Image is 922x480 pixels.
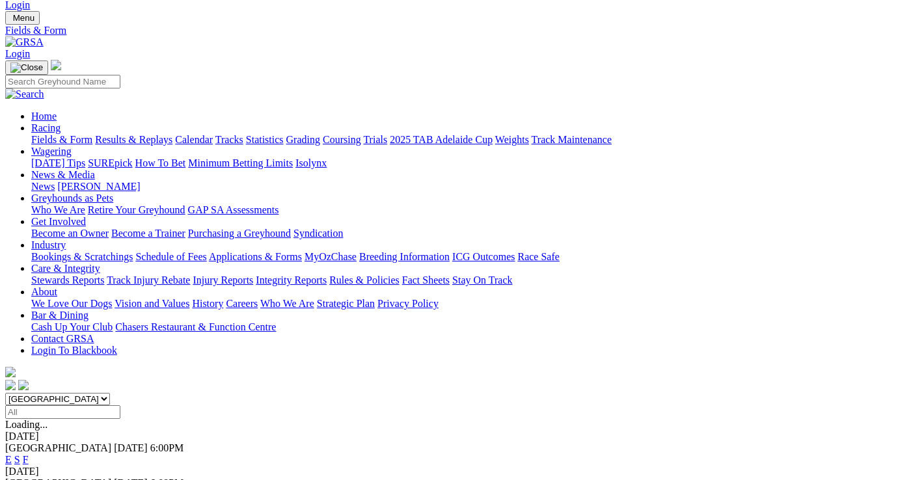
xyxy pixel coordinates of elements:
[295,157,327,168] a: Isolynx
[377,298,439,309] a: Privacy Policy
[5,367,16,377] img: logo-grsa-white.png
[31,263,100,274] a: Care & Integrity
[31,204,917,216] div: Greyhounds as Pets
[317,298,375,309] a: Strategic Plan
[532,134,612,145] a: Track Maintenance
[5,11,40,25] button: Toggle navigation
[111,228,185,239] a: Become a Trainer
[14,454,20,465] a: S
[5,431,917,442] div: [DATE]
[31,251,133,262] a: Bookings & Scratchings
[246,134,284,145] a: Statistics
[256,274,327,286] a: Integrity Reports
[31,146,72,157] a: Wagering
[31,274,917,286] div: Care & Integrity
[402,274,450,286] a: Fact Sheets
[88,204,185,215] a: Retire Your Greyhound
[57,181,140,192] a: [PERSON_NAME]
[359,251,450,262] a: Breeding Information
[363,134,387,145] a: Trials
[5,454,12,465] a: E
[31,333,94,344] a: Contact GRSA
[5,419,47,430] span: Loading...
[31,228,917,239] div: Get Involved
[31,310,88,321] a: Bar & Dining
[329,274,400,286] a: Rules & Policies
[31,193,113,204] a: Greyhounds as Pets
[18,380,29,390] img: twitter.svg
[31,157,917,169] div: Wagering
[31,204,85,215] a: Who We Are
[193,274,253,286] a: Injury Reports
[31,122,61,133] a: Racing
[5,442,111,453] span: [GEOGRAPHIC_DATA]
[452,251,515,262] a: ICG Outcomes
[5,405,120,419] input: Select date
[305,251,357,262] a: MyOzChase
[31,274,104,286] a: Stewards Reports
[31,228,109,239] a: Become an Owner
[31,321,917,333] div: Bar & Dining
[150,442,184,453] span: 6:00PM
[31,239,66,250] a: Industry
[5,60,48,75] button: Toggle navigation
[175,134,213,145] a: Calendar
[286,134,320,145] a: Grading
[135,251,206,262] a: Schedule of Fees
[31,181,917,193] div: News & Media
[51,60,61,70] img: logo-grsa-white.png
[31,157,85,168] a: [DATE] Tips
[5,36,44,48] img: GRSA
[31,321,113,332] a: Cash Up Your Club
[114,442,148,453] span: [DATE]
[23,454,29,465] a: F
[260,298,314,309] a: Who We Are
[115,321,276,332] a: Chasers Restaurant & Function Centre
[5,48,30,59] a: Login
[31,345,117,356] a: Login To Blackbook
[115,298,189,309] a: Vision and Values
[5,88,44,100] img: Search
[188,157,293,168] a: Minimum Betting Limits
[495,134,529,145] a: Weights
[517,251,559,262] a: Race Safe
[31,169,95,180] a: News & Media
[5,466,917,477] div: [DATE]
[31,216,86,227] a: Get Involved
[31,111,57,122] a: Home
[192,298,223,309] a: History
[188,204,279,215] a: GAP SA Assessments
[31,298,917,310] div: About
[107,274,190,286] a: Track Injury Rebate
[323,134,361,145] a: Coursing
[13,13,34,23] span: Menu
[31,134,917,146] div: Racing
[31,134,92,145] a: Fields & Form
[135,157,186,168] a: How To Bet
[88,157,132,168] a: SUREpick
[293,228,343,239] a: Syndication
[215,134,243,145] a: Tracks
[10,62,43,73] img: Close
[31,181,55,192] a: News
[226,298,258,309] a: Careers
[452,274,512,286] a: Stay On Track
[5,75,120,88] input: Search
[209,251,302,262] a: Applications & Forms
[31,298,112,309] a: We Love Our Dogs
[95,134,172,145] a: Results & Replays
[31,286,57,297] a: About
[390,134,493,145] a: 2025 TAB Adelaide Cup
[5,380,16,390] img: facebook.svg
[5,25,917,36] a: Fields & Form
[188,228,291,239] a: Purchasing a Greyhound
[31,251,917,263] div: Industry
